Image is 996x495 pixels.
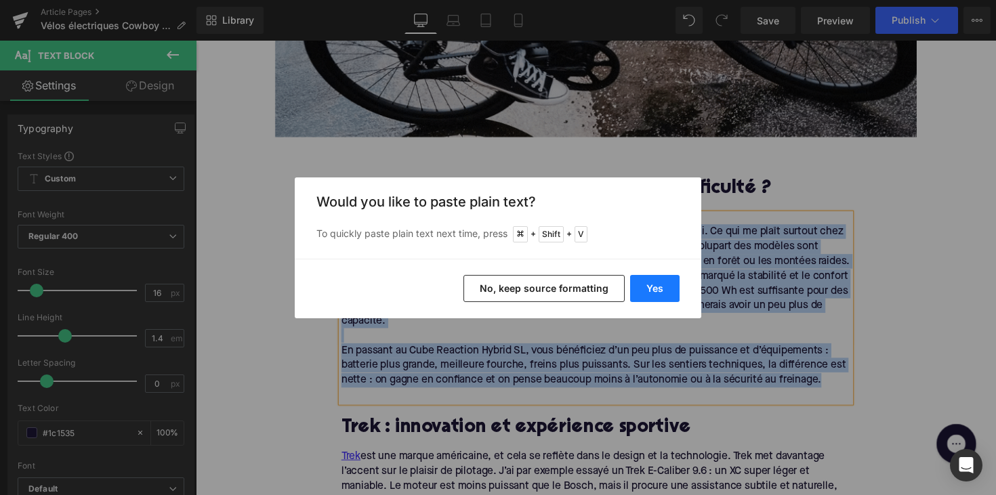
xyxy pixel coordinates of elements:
[149,188,671,295] div: est une marque allemande, et cela se sent : tout est robuste et bien fini. Ce qui me plaît surtou...
[539,226,564,242] span: Shift
[149,310,671,356] div: En passant au Cube Reaction Hybrid SL, vous bénéficiez d’un peu plus de puissance et d’équipement...
[575,226,587,242] span: V
[752,388,806,438] iframe: Gorgias live chat messenger
[149,142,671,163] h2: Comment Cowboy s’est-il retrouvé en difficulté ?
[149,188,174,203] a: Cube
[630,275,680,302] button: Yes
[566,228,572,241] span: +
[463,275,625,302] button: No, keep source formatting
[531,228,536,241] span: +
[149,418,671,479] div: est une marque américaine, et cela se reflète dans le design et la technologie. Trek met davantag...
[316,194,680,210] h3: Would you like to paste plain text?
[950,449,982,481] div: Open Intercom Messenger
[149,387,671,408] h2: Trek : innovation et expérience sportive
[149,418,169,433] a: Trek
[316,226,680,242] p: To quickly paste plain text next time, press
